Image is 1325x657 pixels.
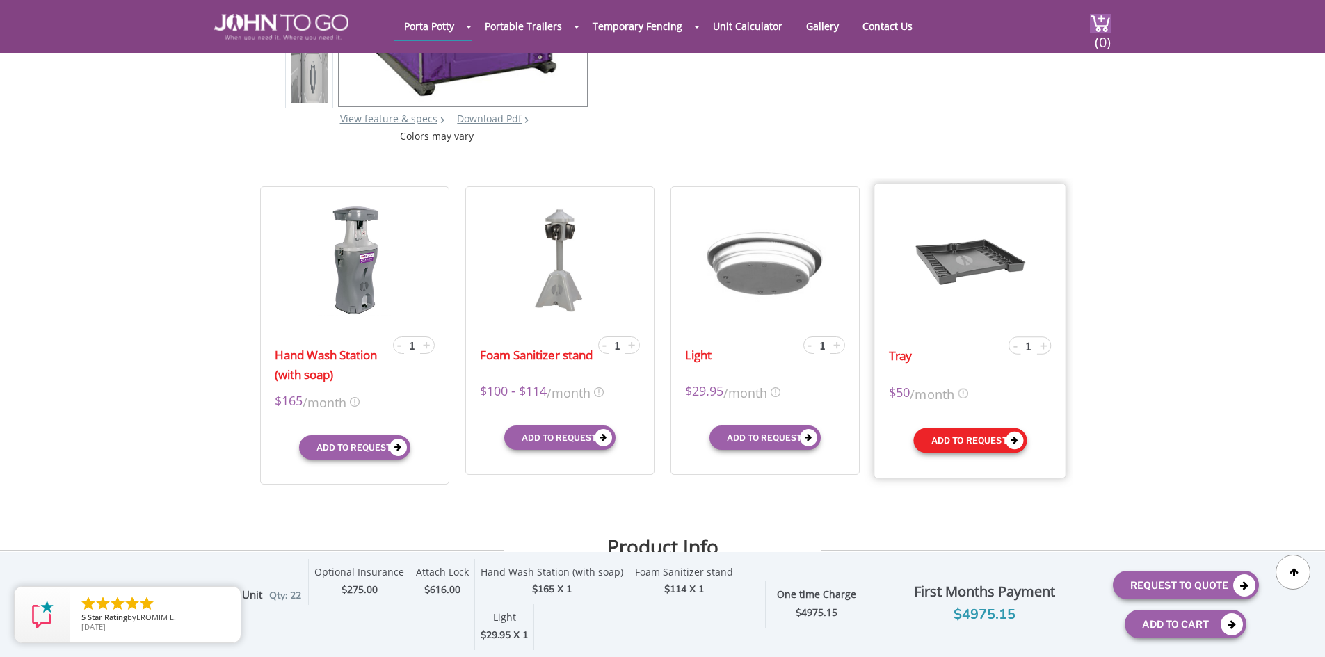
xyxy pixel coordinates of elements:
a: Download Pdf [457,112,522,125]
a: Contact Us [852,13,923,40]
div: First Months Payment [867,580,1102,603]
img: 17 [913,202,1027,315]
img: icon [350,397,360,407]
img: 17 [318,204,392,316]
a: Hand Wash Station (with soap) [275,346,390,384]
button: Add to request [299,435,410,460]
a: Unit Calculator [702,13,793,40]
span: + [628,336,635,353]
button: Add to request [504,425,616,450]
strong: $ [796,606,837,619]
span: + [1040,336,1047,353]
button: Add to request [709,425,821,450]
img: icon [771,387,780,397]
div: $114 X 1 [635,582,733,597]
span: - [602,336,607,353]
a: Temporary Fencing [582,13,693,40]
button: Add to request [913,428,1027,453]
div: Light [481,611,528,628]
li:  [95,595,111,612]
span: [DATE] [81,622,106,632]
span: 616.00 [430,583,460,596]
span: /month [547,382,591,402]
div: Attach Lock [416,566,469,583]
span: Qty: 22 [269,589,301,602]
span: Star Rating [88,612,127,622]
span: (0) [1094,22,1111,51]
span: 5 [81,612,86,622]
button: Add To Cart [1125,610,1246,638]
span: - [397,336,401,353]
strong: One time Charge [777,587,856,601]
div: Hand Wash Station (with soap) [481,566,623,583]
span: LROMIM L. [136,612,176,622]
a: Porta Potty [394,13,465,40]
span: /month [303,391,346,412]
img: JOHN to go [214,14,348,40]
img: 17 [685,204,844,316]
span: $29.95 [685,382,723,402]
a: Gallery [796,13,849,40]
button: Request To Quote [1113,571,1259,599]
li:  [80,595,97,612]
img: cart a [1090,14,1111,33]
span: - [1013,336,1018,353]
span: by [81,613,230,623]
span: $165 [275,391,303,412]
a: Light [685,346,712,365]
span: - [808,336,812,353]
img: icon [594,387,604,397]
a: View feature & specs [340,112,437,125]
span: 4975.15 [801,606,837,619]
div: $ [416,582,469,598]
div: Optional Insurance [314,566,404,583]
div: Colors may vary [285,129,589,143]
li:  [124,595,140,612]
span: $50 [889,382,910,403]
img: icon [958,389,968,398]
img: Review Rating [29,601,56,628]
img: right arrow icon [440,117,444,123]
a: Portable Trailers [474,13,572,40]
div: $29.95 X 1 [481,628,528,643]
span: 275.00 [347,583,378,596]
span: + [423,336,430,353]
div: $ [314,582,404,598]
li:  [109,595,126,612]
span: /month [910,382,955,403]
span: $100 - $114 [480,382,547,402]
div: $4975.15 [867,603,1102,626]
span: /month [723,382,767,402]
div: Foam Sanitizer stand [635,566,733,583]
a: Tray [889,346,913,366]
span: + [833,336,840,353]
img: chevron.png [524,117,529,123]
div: $165 X 1 [481,582,623,597]
a: Foam Sanitizer stand [480,346,593,365]
img: 17 [529,204,591,316]
li:  [138,595,155,612]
